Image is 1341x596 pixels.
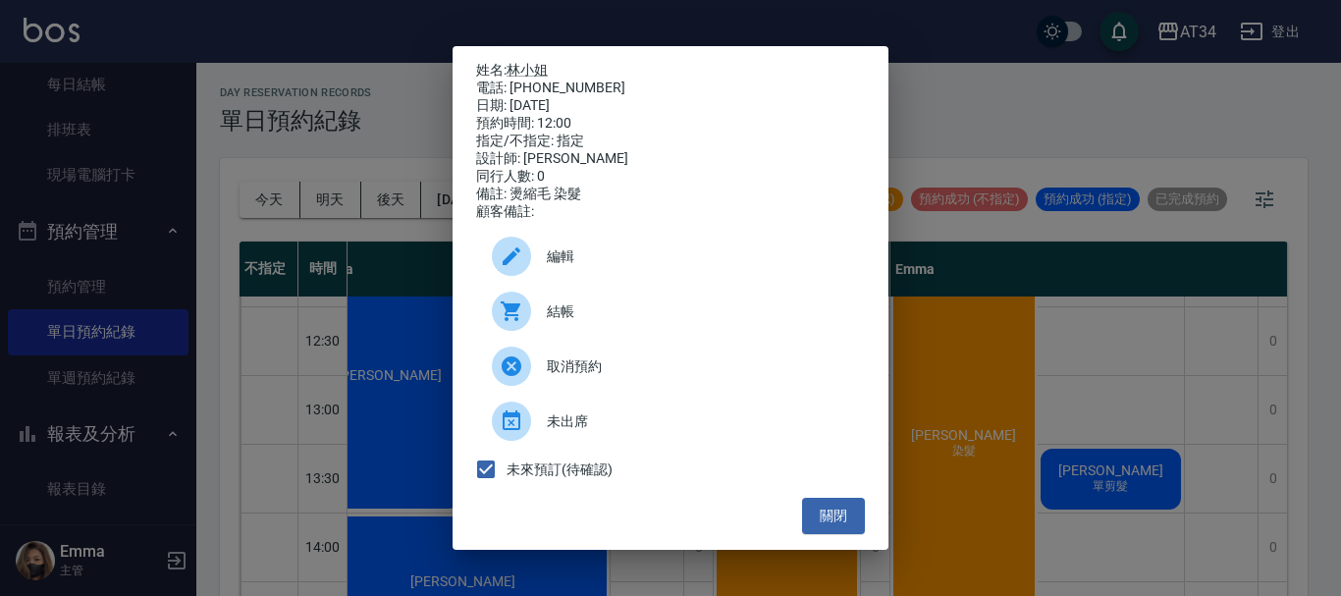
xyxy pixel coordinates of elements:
[476,133,865,150] div: 指定/不指定: 指定
[476,203,865,221] div: 顧客備註:
[547,246,849,267] span: 編輯
[476,394,865,449] div: 未出席
[802,498,865,534] button: 關閉
[476,339,865,394] div: 取消預約
[476,115,865,133] div: 預約時間: 12:00
[476,150,865,168] div: 設計師: [PERSON_NAME]
[476,80,865,97] div: 電話: [PHONE_NUMBER]
[476,97,865,115] div: 日期: [DATE]
[547,301,849,322] span: 結帳
[476,186,865,203] div: 備註: 燙縮毛 染髮
[476,229,865,284] div: 編輯
[476,284,865,339] a: 結帳
[547,356,849,377] span: 取消預約
[507,62,548,78] a: 林小姐
[476,168,865,186] div: 同行人數: 0
[507,460,613,480] span: 未來預訂(待確認)
[476,62,865,80] p: 姓名:
[547,411,849,432] span: 未出席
